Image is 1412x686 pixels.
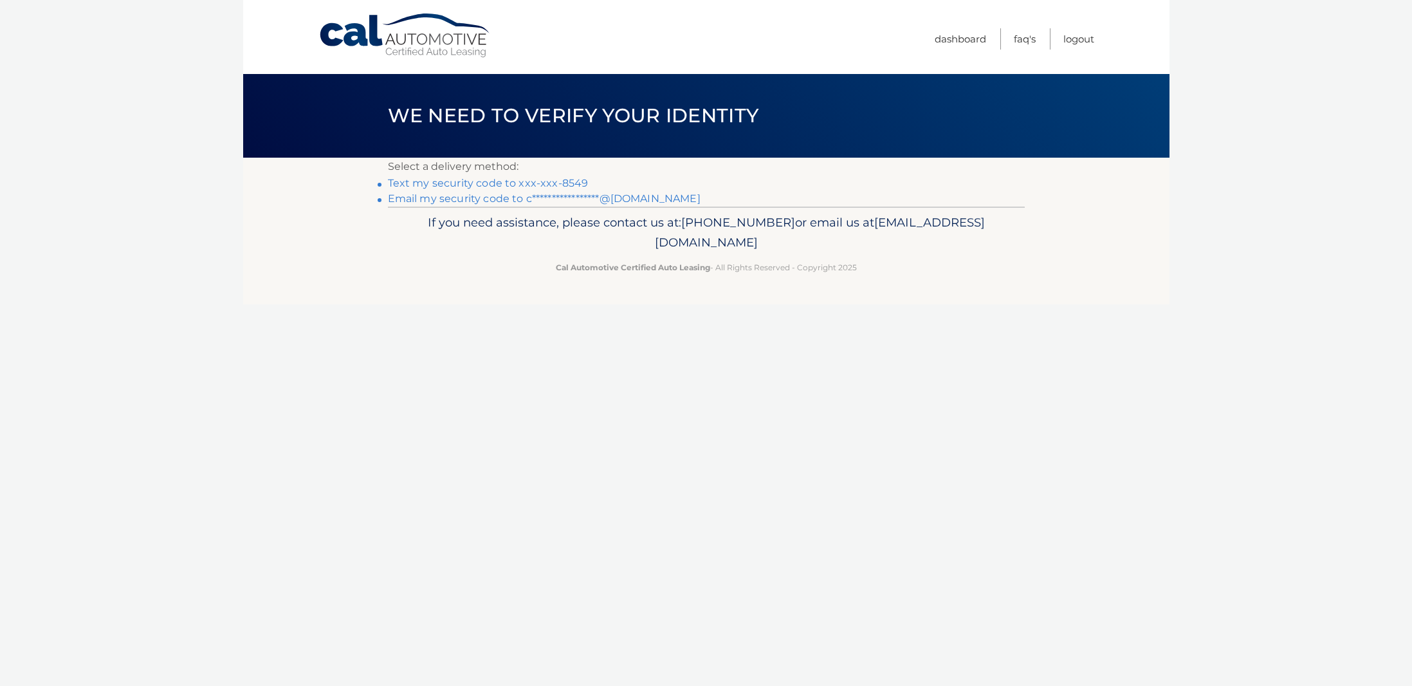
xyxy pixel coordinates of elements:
a: Dashboard [935,28,986,50]
p: - All Rights Reserved - Copyright 2025 [396,261,1016,274]
a: Logout [1063,28,1094,50]
p: If you need assistance, please contact us at: or email us at [396,212,1016,254]
strong: Cal Automotive Certified Auto Leasing [556,263,710,272]
a: FAQ's [1014,28,1036,50]
span: [PHONE_NUMBER] [681,215,795,230]
a: Cal Automotive [318,13,492,59]
a: Text my security code to xxx-xxx-8549 [388,177,589,189]
span: We need to verify your identity [388,104,759,127]
p: Select a delivery method: [388,158,1025,176]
